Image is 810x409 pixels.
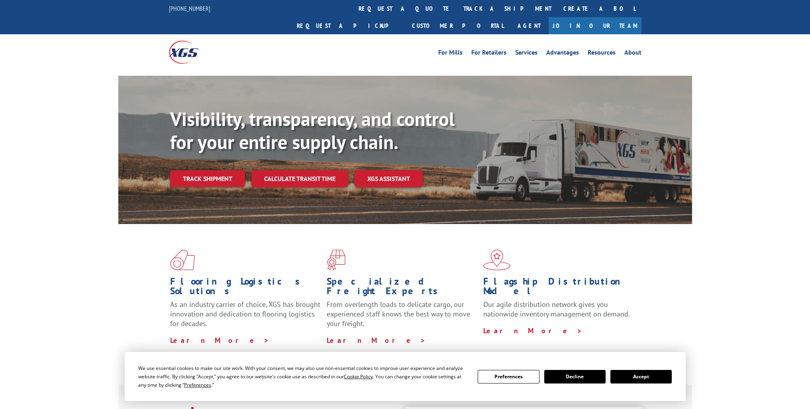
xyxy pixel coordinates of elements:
h1: Flooring Logistics Solutions [170,277,321,300]
a: Agent [510,17,549,34]
span: Cookie Policy [344,373,373,380]
div: We use essential cookies to make our site work. With your consent, we may also use non-essential ... [138,364,468,389]
h1: Specialized Freight Experts [327,277,477,300]
a: Calculate transit time [251,170,348,187]
button: Decline [544,370,606,383]
h1: Flagship Distribution Model [483,277,634,300]
a: Track shipment [170,170,245,187]
img: xgs-icon-flagship-distribution-model-red [483,250,511,270]
p: From overlength loads to delicate cargo, our experienced staff knows the best way to move your fr... [327,300,477,335]
a: For Retailers [471,49,506,58]
div: Cookie Consent Prompt [125,352,686,401]
button: Preferences [478,370,539,383]
a: Resources [588,49,616,58]
a: Learn More > [483,326,582,335]
a: For Mills [438,49,463,58]
a: About [624,49,641,58]
span: As an industry carrier of choice, XGS has brought innovation and dedication to flooring logistics... [170,300,320,328]
a: Advantages [546,49,579,58]
a: Customer Portal [406,17,510,34]
a: Request a pickup [291,17,406,34]
button: Accept [610,370,672,383]
img: xgs-icon-focused-on-flooring-red [327,250,345,270]
span: Preferences [184,381,211,388]
span: Our agile distribution network gives you nationwide inventory management on demand. [483,300,630,319]
a: [PHONE_NUMBER] [169,4,210,12]
a: Join Our Team [549,17,641,34]
a: Learn More > [170,336,269,345]
b: Visibility, transparency, and control for your entire supply chain. [170,106,455,154]
a: XGS ASSISTANT [355,170,423,187]
img: xgs-icon-total-supply-chain-intelligence-red [170,250,195,270]
a: Learn More > [327,336,426,345]
a: Services [515,49,537,58]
